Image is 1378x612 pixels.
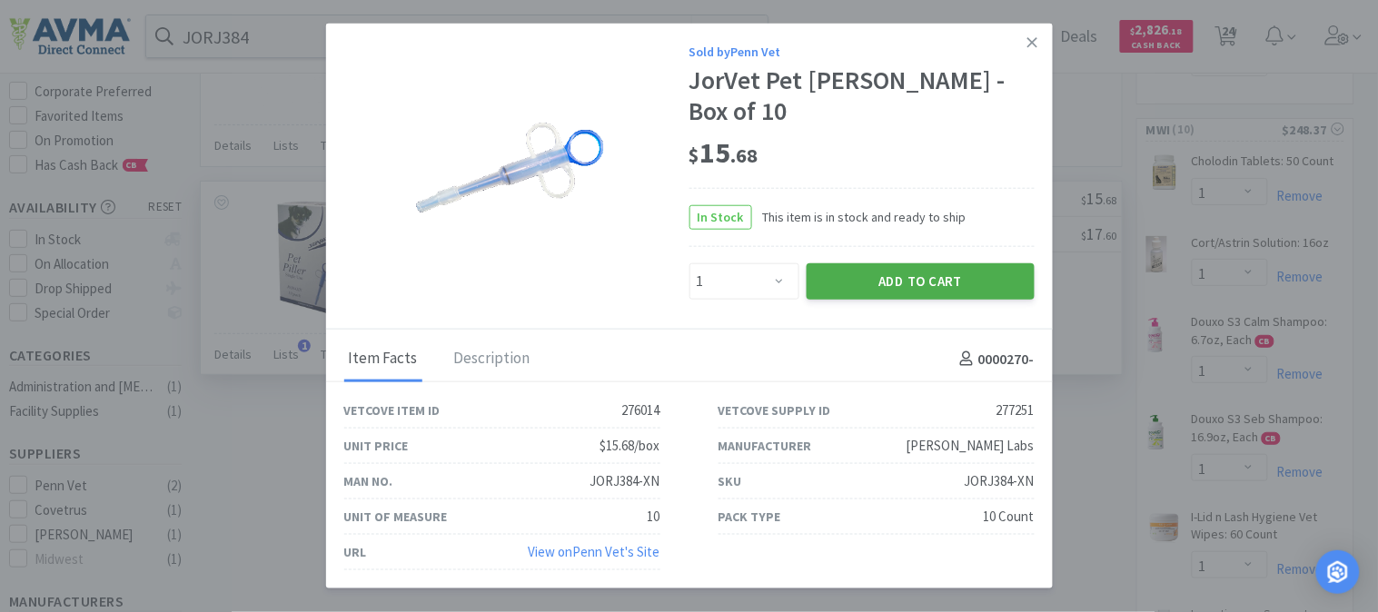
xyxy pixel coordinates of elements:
[752,207,967,227] span: This item is in stock and ready to ship
[529,543,660,560] a: View onPenn Vet's Site
[953,348,1035,371] h4: 0000270 -
[344,337,422,382] div: Item Facts
[907,435,1035,457] div: [PERSON_NAME] Labs
[622,400,660,421] div: 276014
[689,142,700,167] span: $
[984,506,1035,528] div: 10 Count
[719,471,742,491] div: SKU
[996,400,1035,421] div: 277251
[690,206,751,229] span: In Stock
[600,435,660,457] div: $15.68/box
[450,337,535,382] div: Description
[719,400,831,420] div: Vetcove Supply ID
[590,470,660,492] div: JORJ384-XN
[648,506,660,528] div: 10
[965,470,1035,492] div: JORJ384-XN
[344,542,367,562] div: URL
[344,436,409,456] div: Unit Price
[344,471,393,491] div: Man No.
[719,436,812,456] div: Manufacturer
[731,142,758,167] span: . 68
[344,400,441,420] div: Vetcove Item ID
[689,133,758,170] span: 15
[399,53,635,289] img: 01e64a3c13724e908a4472bdf1023e5c_277251.png
[1316,550,1360,594] div: Open Intercom Messenger
[689,65,1035,126] div: JorVet Pet [PERSON_NAME] - Box of 10
[719,507,781,527] div: Pack Type
[344,507,448,527] div: Unit of Measure
[807,263,1035,300] button: Add to Cart
[689,42,1035,62] div: Sold by Penn Vet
